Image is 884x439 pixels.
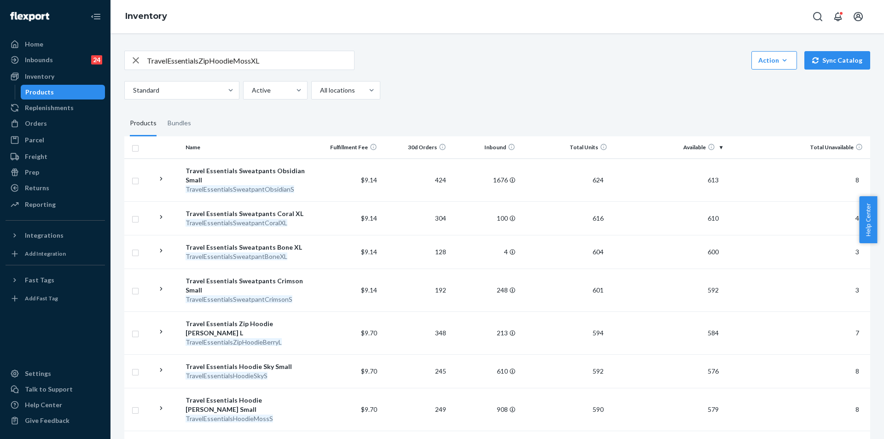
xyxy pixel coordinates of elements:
[381,354,450,388] td: 245
[10,12,49,21] img: Flexport logo
[6,181,105,195] a: Returns
[611,136,726,158] th: Available
[6,382,105,397] a: Talk to Support
[182,136,311,158] th: Name
[726,136,870,158] th: Total Unavailable
[186,362,308,371] div: Travel Essentials Hoodie Sky Small
[361,286,377,294] span: $9.14
[589,286,607,294] span: 601
[450,201,519,235] td: 100
[704,176,722,184] span: 613
[130,111,157,136] div: Products
[25,275,54,285] div: Fast Tags
[852,214,863,222] span: 4
[6,165,105,180] a: Prep
[25,135,44,145] div: Parcel
[704,286,722,294] span: 592
[118,3,174,30] ol: breadcrumbs
[6,228,105,243] button: Integrations
[381,311,450,354] td: 348
[589,329,607,337] span: 594
[361,367,377,375] span: $9.70
[381,269,450,311] td: 192
[186,295,292,303] em: TravelEssentialsSweatpantCrimsonS
[25,369,51,378] div: Settings
[319,86,320,95] input: All locations
[751,51,797,70] button: Action
[186,415,273,422] em: TravelEssentialsHoodieMossS
[91,55,102,64] div: 24
[852,176,863,184] span: 8
[168,111,191,136] div: Bundles
[6,413,105,428] button: Give Feedback
[6,53,105,67] a: Inbounds24
[361,405,377,413] span: $9.70
[186,252,287,260] em: TravelEssentialsSweatpantBoneXL
[186,185,294,193] em: TravelEssentialsSweatpantObsidianS
[87,7,105,26] button: Close Navigation
[25,103,74,112] div: Replenishments
[132,86,133,95] input: Standard
[25,400,62,410] div: Help Center
[450,388,519,431] td: 908
[186,166,308,185] div: Travel Essentials Sweatpants Obsidian Small
[25,152,47,161] div: Freight
[186,396,308,414] div: Travel Essentials Hoodie [PERSON_NAME] Small
[852,248,863,256] span: 3
[125,11,167,21] a: Inventory
[852,286,863,294] span: 3
[704,214,722,222] span: 610
[589,405,607,413] span: 590
[25,72,54,81] div: Inventory
[859,196,877,243] button: Help Center
[704,248,722,256] span: 600
[6,273,105,287] button: Fast Tags
[361,248,377,256] span: $9.14
[450,311,519,354] td: 213
[589,367,607,375] span: 592
[849,7,867,26] button: Open account menu
[6,398,105,412] a: Help Center
[450,158,519,201] td: 1676
[450,269,519,311] td: 248
[25,40,43,49] div: Home
[6,133,105,147] a: Parcel
[186,338,282,346] em: TravelEssentialsZipHoodieBerryL
[186,276,308,295] div: Travel Essentials Sweatpants Crimson Small
[6,116,105,131] a: Orders
[25,416,70,425] div: Give Feedback
[6,366,105,381] a: Settings
[25,250,66,258] div: Add Integration
[25,55,53,64] div: Inbounds
[589,214,607,222] span: 616
[21,85,105,100] a: Products
[589,176,607,184] span: 624
[361,214,377,222] span: $9.14
[450,354,519,388] td: 610
[758,56,790,65] div: Action
[381,201,450,235] td: 304
[808,7,827,26] button: Open Search Box
[704,405,722,413] span: 579
[450,235,519,269] td: 4
[312,136,381,158] th: Fulfillment Fee
[704,329,722,337] span: 584
[186,243,308,252] div: Travel Essentials Sweatpants Bone XL
[829,7,847,26] button: Open notifications
[852,367,863,375] span: 8
[852,329,863,337] span: 7
[6,149,105,164] a: Freight
[25,183,49,193] div: Returns
[251,86,252,95] input: Active
[6,291,105,306] a: Add Fast Tag
[147,51,354,70] input: Search inventory by name or sku
[186,372,268,380] em: TravelEssentialsHoodieSkyS
[186,209,308,218] div: Travel Essentials Sweatpants Coral XL
[589,248,607,256] span: 604
[25,88,54,97] div: Products
[186,219,287,227] em: TravelEssentialsSweatpantCoralXL
[6,197,105,212] a: Reporting
[6,100,105,115] a: Replenishments
[804,51,870,70] button: Sync Catalog
[25,200,56,209] div: Reporting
